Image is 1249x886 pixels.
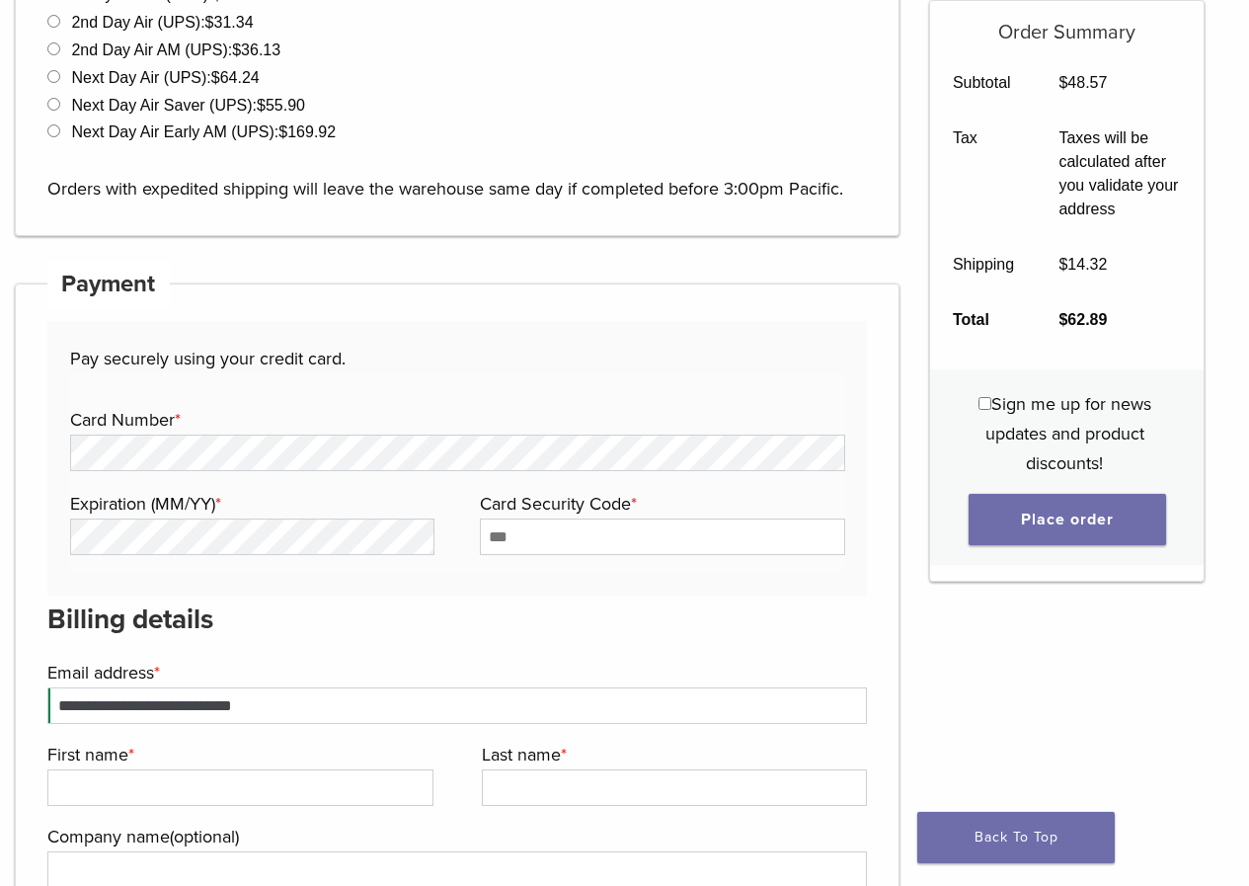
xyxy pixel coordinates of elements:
label: Next Day Air Early AM (UPS): [71,123,336,140]
td: Taxes will be calculated after you validate your address [1037,111,1204,237]
span: $ [1058,256,1067,273]
th: Total [930,292,1037,348]
h3: Billing details [47,596,867,643]
fieldset: Payment Info [70,373,845,573]
span: $ [205,14,214,31]
label: Next Day Air (UPS): [71,69,259,86]
label: Email address [47,658,862,687]
label: Company name [47,822,862,851]
bdi: 36.13 [232,41,280,58]
label: Expiration (MM/YY) [70,489,429,519]
input: Sign me up for news updates and product discounts! [978,397,991,410]
h5: Order Summary [930,1,1204,44]
bdi: 55.90 [257,97,305,114]
bdi: 62.89 [1058,311,1107,328]
p: Orders with expedited shipping will leave the warehouse same day if completed before 3:00pm Pacific. [47,144,867,203]
span: $ [1058,311,1067,328]
span: (optional) [170,826,239,847]
label: 2nd Day Air AM (UPS): [71,41,280,58]
span: $ [232,41,241,58]
th: Shipping [930,237,1037,292]
bdi: 48.57 [1058,74,1107,91]
span: $ [278,123,287,140]
bdi: 64.24 [211,69,260,86]
span: $ [257,97,266,114]
h4: Payment [47,261,170,308]
th: Subtotal [930,55,1037,111]
th: Tax [930,111,1037,237]
a: Back To Top [917,812,1115,863]
span: $ [1058,74,1067,91]
button: Place order [969,494,1166,545]
label: Card Security Code [480,489,839,519]
bdi: 14.32 [1058,256,1107,273]
bdi: 169.92 [278,123,336,140]
bdi: 31.34 [205,14,254,31]
label: Next Day Air Saver (UPS): [71,97,305,114]
span: $ [211,69,220,86]
span: Sign me up for news updates and product discounts! [985,393,1151,474]
label: Last name [482,740,863,769]
label: First name [47,740,429,769]
label: 2nd Day Air (UPS): [71,14,253,31]
label: Card Number [70,405,840,435]
p: Pay securely using your credit card. [70,344,845,373]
